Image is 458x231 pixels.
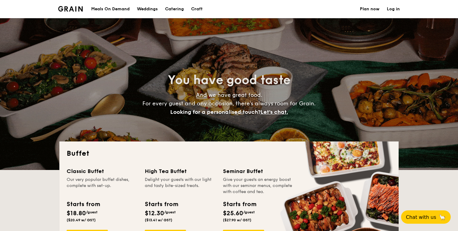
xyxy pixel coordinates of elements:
[67,177,138,195] div: Our very popular buffet dishes, complete with set-up.
[145,177,216,195] div: Delight your guests with our light and tasty bite-sized treats.
[145,167,216,175] div: High Tea Buffet
[58,6,83,12] img: Grain
[67,210,86,217] span: $18.80
[86,210,98,214] span: /guest
[261,109,288,115] span: Let's chat.
[58,6,83,12] a: Logotype
[145,200,178,209] div: Starts from
[439,214,446,221] span: 🦙
[67,149,391,158] h2: Buffet
[67,218,96,222] span: ($20.49 w/ GST)
[67,167,138,175] div: Classic Buffet
[223,218,251,222] span: ($27.90 w/ GST)
[223,210,243,217] span: $25.60
[145,210,164,217] span: $12.30
[223,200,256,209] div: Starts from
[67,200,100,209] div: Starts from
[406,214,436,220] span: Chat with us
[401,210,451,224] button: Chat with us🦙
[243,210,255,214] span: /guest
[223,167,294,175] div: Seminar Buffet
[164,210,176,214] span: /guest
[145,218,172,222] span: ($13.41 w/ GST)
[223,177,294,195] div: Give your guests an energy boost with our seminar menus, complete with coffee and tea.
